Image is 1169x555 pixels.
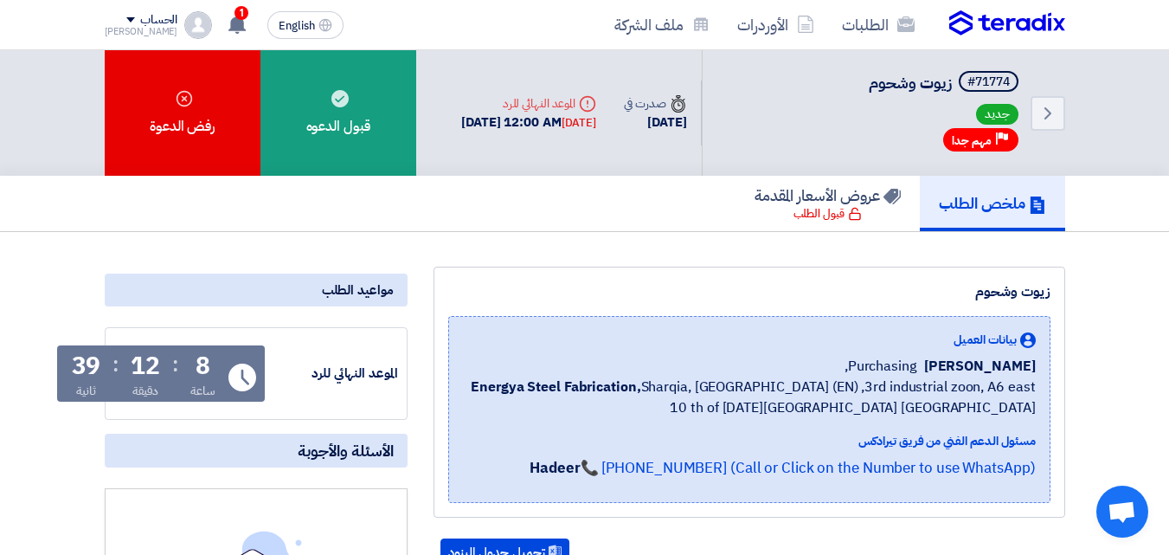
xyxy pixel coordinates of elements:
a: ملخص الطلب [920,176,1065,231]
span: Sharqia, [GEOGRAPHIC_DATA] (EN) ,3rd industrial zoon, A6 east 10 th of [DATE][GEOGRAPHIC_DATA] [G... [463,377,1036,418]
a: الأوردرات [723,4,828,45]
span: زيوت وشحوم [869,71,952,94]
strong: Hadeer [530,457,580,479]
span: [PERSON_NAME] [924,356,1036,377]
a: 📞 [PHONE_NUMBER] (Call or Click on the Number to use WhatsApp) [581,457,1036,479]
span: Purchasing, [845,356,917,377]
img: Teradix logo [949,10,1065,36]
div: #71774 [967,76,1010,88]
a: ملف الشركة [601,4,723,45]
div: قبول الدعوه [260,50,416,176]
div: 12 [131,354,160,378]
div: مواعيد الطلب [105,274,408,307]
span: بيانات العميل [954,331,1017,349]
div: [DATE] [562,114,596,132]
div: 8 [196,354,210,378]
div: صدرت في [624,94,686,113]
h5: عروض الأسعار المقدمة [755,185,901,205]
span: مهم جدا [952,132,992,149]
button: English [267,11,344,39]
h5: زيوت وشحوم [869,71,1022,95]
div: دقيقة [132,382,159,400]
img: profile_test.png [184,11,212,39]
div: رفض الدعوة [105,50,260,176]
div: : [112,349,119,380]
div: ساعة [190,382,215,400]
div: ثانية [76,382,96,400]
div: الموعد النهائي للرد [461,94,596,113]
b: Energya Steel Fabrication, [471,377,640,397]
div: دردشة مفتوحة [1096,486,1148,538]
div: قبول الطلب [793,205,862,223]
div: مسئول الدعم الفني من فريق تيرادكس [463,432,1036,450]
div: [PERSON_NAME] [105,27,178,36]
h5: ملخص الطلب [939,193,1046,213]
span: 1 [234,6,248,20]
div: الموعد النهائي للرد [268,364,398,384]
div: [DATE] 12:00 AM [461,113,596,132]
span: English [279,20,315,32]
div: زيوت وشحوم [448,281,1050,302]
div: الحساب [140,13,177,28]
a: الطلبات [828,4,928,45]
a: عروض الأسعار المقدمة قبول الطلب [735,176,920,231]
div: : [172,349,178,380]
span: الأسئلة والأجوبة [298,441,394,461]
div: [DATE] [624,113,686,132]
span: جديد [976,104,1018,125]
div: 39 [72,354,101,378]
